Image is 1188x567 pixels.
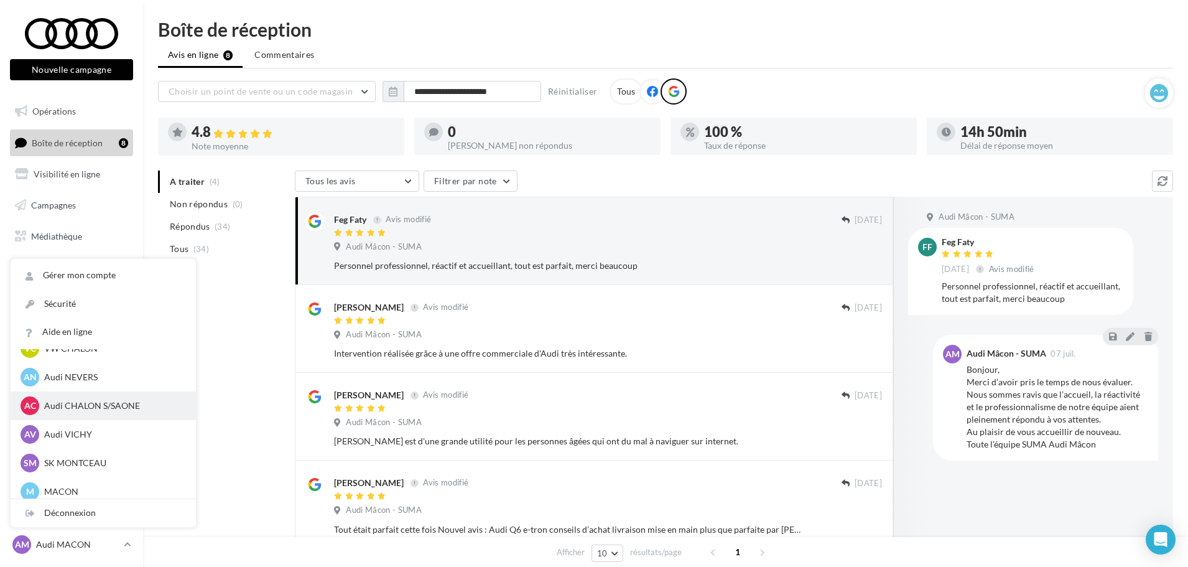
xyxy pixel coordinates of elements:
span: Avis modifié [423,478,468,488]
button: Choisir un point de vente ou un code magasin [158,81,376,102]
span: Visibilité en ligne [34,169,100,179]
p: Audi NEVERS [44,371,181,383]
div: Personnel professionnel, réactif et accueillant, tout est parfait, merci beaucoup [942,280,1123,305]
span: Avis modifié [423,302,468,312]
div: Tout était parfait cette fois Nouvel avis : Audi Q6 e-tron conseils d’achat livraison mise en mai... [334,523,801,536]
span: (0) [233,199,243,209]
span: Non répondus [170,198,228,210]
div: Audi Mâcon - SUMA [967,349,1046,358]
a: AM Audi MACON [10,533,133,556]
span: 07 juil. [1051,350,1076,358]
span: Afficher [557,546,585,558]
span: Audi Mâcon - SUMA [346,417,422,428]
span: Audi Mâcon - SUMA [346,241,422,253]
div: Déconnexion [11,499,196,527]
a: Médiathèque [7,223,136,250]
p: MACON [44,485,181,498]
span: AM [945,348,960,360]
span: 10 [597,548,608,558]
span: Audi Mâcon - SUMA [939,212,1014,223]
div: Feg Faty [334,213,366,226]
span: Opérations [32,106,76,116]
p: SK MONTCEAU [44,457,181,469]
a: Gérer mon compte [11,261,196,289]
div: Bonjour, Merci d’avoir pris le temps de nous évaluer. Nous sommes ravis que l’accueil, la réactiv... [967,363,1148,451]
span: AN [24,371,37,383]
a: Visibilité en ligne [7,161,136,187]
div: Feg Faty [942,238,1037,246]
span: Campagnes [31,200,76,210]
div: [PERSON_NAME] est d'une grande utilité pour les personnes âgées qui ont du mal à naviguer sur int... [334,435,801,448]
span: Tous les avis [305,176,356,186]
span: Avis modifié [386,215,431,225]
span: [DATE] [855,302,882,314]
span: Répondus [170,220,210,233]
button: 10 [592,545,623,562]
div: Note moyenne [192,142,394,151]
div: Personnel professionnel, réactif et accueillant, tout est parfait, merci beaucoup [334,260,801,272]
span: Audi Mâcon - SUMA [346,329,422,340]
span: (34) [215,222,230,232]
span: SM [24,457,37,469]
span: Choisir un point de vente ou un code magasin [169,86,353,96]
span: Boîte de réception [32,137,103,148]
p: Audi VICHY [44,428,181,441]
span: Commentaires [254,49,314,61]
div: Taux de réponse [704,141,907,150]
a: PLV et print personnalisable [7,254,136,291]
p: Audi MACON [36,538,119,551]
span: AV [24,428,36,441]
span: [DATE] [855,215,882,226]
a: Aide en ligne [11,318,196,346]
span: 1 [728,542,748,562]
div: 0 [448,125,651,139]
div: Boîte de réception [158,20,1173,39]
div: Délai de réponse moyen [960,141,1163,150]
p: VW CHALON [44,342,181,355]
button: Tous les avis [295,171,419,192]
div: [PERSON_NAME] [334,389,404,401]
div: 8 [119,138,128,148]
span: FF [922,241,932,253]
span: M [26,485,34,498]
div: Intervention réalisée grâce à une offre commerciale d'Audi très intéressante. [334,347,801,360]
span: (34) [193,244,209,254]
div: 14h 50min [960,125,1163,139]
div: Tous [610,78,643,105]
div: [PERSON_NAME] [334,301,404,314]
span: VC [24,342,36,355]
button: Réinitialiser [543,84,603,99]
span: Avis modifié [423,390,468,400]
button: Filtrer par note [424,171,517,192]
div: 4.8 [192,125,394,139]
span: AC [24,400,36,412]
span: Audi Mâcon - SUMA [346,505,422,516]
p: Audi CHALON S/SAONE [44,400,181,412]
span: résultats/page [630,546,682,558]
span: Avis modifié [989,264,1034,274]
span: Tous [170,243,188,255]
span: AM [15,538,29,551]
div: [PERSON_NAME] non répondus [448,141,651,150]
a: Campagnes [7,192,136,218]
button: Nouvelle campagne [10,59,133,80]
div: 100 % [704,125,907,139]
a: Boîte de réception8 [7,129,136,156]
span: [DATE] [855,478,882,489]
a: Sécurité [11,290,196,318]
div: [PERSON_NAME] [334,477,404,489]
span: [DATE] [942,264,969,275]
div: Open Intercom Messenger [1146,525,1176,555]
span: Médiathèque [31,230,82,241]
span: [DATE] [855,390,882,401]
a: Opérations [7,98,136,124]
